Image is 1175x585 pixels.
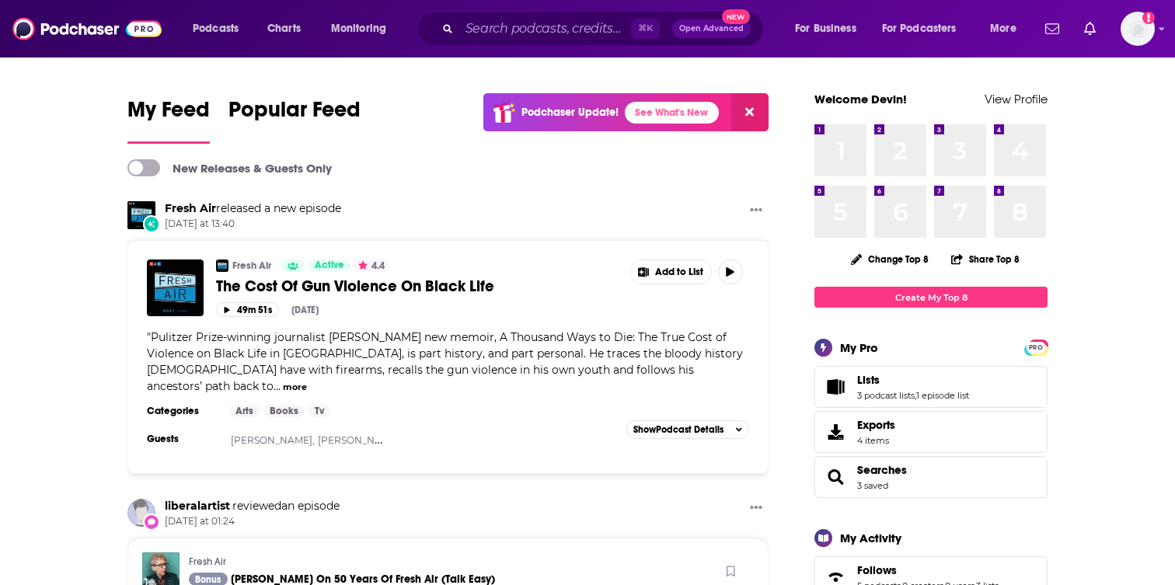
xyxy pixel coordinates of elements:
span: Charts [267,18,301,40]
a: New Releases & Guests Only [127,159,332,176]
span: Pulitzer Prize-winning journalist [PERSON_NAME] new memoir, A Thousand Ways to Die: The True Cost... [147,330,743,393]
button: Show More Button [744,201,769,221]
a: PRO [1027,341,1045,353]
span: Lists [857,373,880,387]
span: More [990,18,1016,40]
a: Exports [814,411,1048,453]
a: My Feed [127,96,210,144]
button: open menu [320,16,406,41]
button: more [283,381,307,394]
img: Podchaser - Follow, Share and Rate Podcasts [12,14,162,44]
a: The Cost Of Gun Violence On Black Life [216,277,594,296]
button: Change Top 8 [842,249,938,269]
a: Show notifications dropdown [1039,16,1065,42]
div: My Activity [840,531,901,545]
span: [DATE] at 13:40 [165,218,341,231]
svg: Add a profile image [1142,12,1155,24]
span: " [147,330,743,393]
span: , [915,390,916,401]
button: open menu [182,16,259,41]
h3: released a new episode [165,201,341,216]
a: 1 episode list [916,390,969,401]
a: Charts [257,16,310,41]
span: Popular Feed [228,96,361,132]
button: 4.4 [354,259,389,272]
a: Arts [229,405,260,417]
span: Podcasts [193,18,239,40]
p: Podchaser Update! [521,106,619,119]
span: Open Advanced [679,25,744,33]
span: Exports [857,418,895,432]
span: [DATE] at 01:24 [165,515,340,528]
span: Follows [857,563,897,577]
a: [PERSON_NAME], [231,434,315,446]
a: View Profile [985,92,1048,106]
button: Show More Button [630,260,711,284]
a: Searches [820,466,851,488]
div: [DATE] [291,305,319,315]
span: Logged in as sschroeder [1121,12,1155,46]
a: Fresh Air [232,259,271,272]
img: liberalartist [127,499,155,527]
span: Exports [820,421,851,443]
span: My Feed [127,96,210,132]
span: Bonus [195,575,221,584]
div: New Episode [143,215,160,232]
span: The Cost Of Gun Violence On Black Life [216,277,494,296]
a: Fresh Air [189,555,226,568]
span: Searches [814,456,1048,498]
h3: Categories [147,405,217,417]
a: Show notifications dropdown [1078,16,1102,42]
a: Active [309,259,350,272]
a: Lists [857,373,969,387]
span: 4 items [857,435,895,446]
button: Share Top 8 [950,244,1020,274]
a: 3 saved [857,480,888,491]
span: PRO [1027,342,1045,353]
h3: Guests [147,433,217,445]
div: New Review [143,514,160,531]
img: The Cost Of Gun Violence On Black Life [147,259,204,316]
span: Show Podcast Details [633,424,723,435]
img: Fresh Air [127,201,155,229]
button: open menu [784,16,876,41]
a: Fresh Air [165,201,216,215]
a: Popular Feed [228,96,361,144]
button: 49m 51s [216,302,279,317]
a: Welcome Devin! [814,92,907,106]
a: liberalartist [165,499,230,513]
button: ShowPodcast Details [626,420,749,439]
img: User Profile [1121,12,1155,46]
a: Create My Top 8 [814,287,1048,308]
span: Add to List [655,266,703,278]
a: Books [263,405,305,417]
span: Monitoring [331,18,386,40]
a: [PERSON_NAME] [318,434,399,446]
span: ⌘ K [631,19,660,39]
span: Lists [814,366,1048,408]
div: My Pro [840,340,878,355]
a: See What's New [625,102,719,124]
span: For Podcasters [882,18,957,40]
span: ... [274,379,281,393]
div: an episode [165,499,340,514]
button: open menu [872,16,979,41]
span: Active [315,258,344,273]
button: Show More Button [744,499,769,518]
button: open menu [979,16,1036,41]
input: Search podcasts, credits, & more... [459,16,631,41]
button: Open AdvancedNew [672,19,751,38]
img: Fresh Air [216,259,228,272]
span: New [722,9,750,24]
button: Show profile menu [1121,12,1155,46]
span: reviewed [232,499,281,513]
a: Searches [857,463,907,477]
a: Follows [857,563,999,577]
